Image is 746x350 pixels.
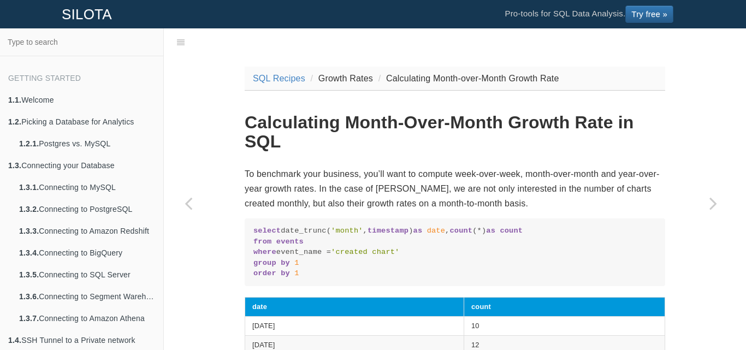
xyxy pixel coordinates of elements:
td: 10 [464,317,665,336]
a: 1.3.5.Connecting to SQL Server [11,264,163,286]
span: select [253,227,281,235]
b: 1.3.7. [19,314,39,323]
th: count [464,298,665,317]
span: date [427,227,445,235]
span: count [500,227,523,235]
b: 1.1. [8,96,21,104]
li: Growth Rates [308,71,374,86]
b: 1.2. [8,117,21,126]
span: 'month' [331,227,363,235]
a: 1.3.7.Connecting to Amazon Athena [11,307,163,329]
b: 1.3.2. [19,205,39,213]
span: by [281,269,290,277]
h1: Calculating Month-Over-Month Growth Rate in SQL [245,113,665,151]
b: 1.3.6. [19,292,39,301]
a: 1.3.6.Connecting to Segment Warehouse [11,286,163,307]
a: Try free » [625,5,673,23]
span: group [253,259,276,267]
b: 1.3. [8,161,21,170]
p: To benchmark your business, you’ll want to compute week-over-week, month-over-month and year-over... [245,167,665,211]
a: 1.2.1.Postgres vs. MySQL [11,133,163,155]
span: 1 [294,259,299,267]
span: as [413,227,423,235]
b: 1.3.5. [19,270,39,279]
span: by [281,259,290,267]
span: from [253,238,271,246]
span: count [449,227,472,235]
span: where [253,248,276,256]
span: as [486,227,495,235]
span: order [253,269,276,277]
span: timestamp [368,227,408,235]
b: 1.4. [8,336,21,345]
a: Next page: Calculating Exponential Growth Rate [689,56,738,350]
a: 1.3.2.Connecting to PostgreSQL [11,198,163,220]
th: date [245,298,464,317]
span: events [276,238,304,246]
b: 1.3.4. [19,248,39,257]
li: Calculating Month-over-Month Growth Rate [376,71,559,86]
b: 1.3.1. [19,183,39,192]
code: date_trunc( , ) , (*) event_name = [253,226,656,278]
b: 1.3.3. [19,227,39,235]
a: 1.3.3.Connecting to Amazon Redshift [11,220,163,242]
a: SILOTA [54,1,120,28]
li: Pro-tools for SQL Data Analysis. [494,1,684,28]
input: Type to search [3,32,160,52]
a: SQL Recipes [253,74,305,83]
a: 1.3.1.Connecting to MySQL [11,176,163,198]
span: 'created chart' [331,248,399,256]
b: 1.2.1. [19,139,39,148]
td: [DATE] [245,317,464,336]
span: 1 [294,269,299,277]
a: 1.3.4.Connecting to BigQuery [11,242,163,264]
a: Previous page: Calculating Difference from Beginning Row [164,56,213,350]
